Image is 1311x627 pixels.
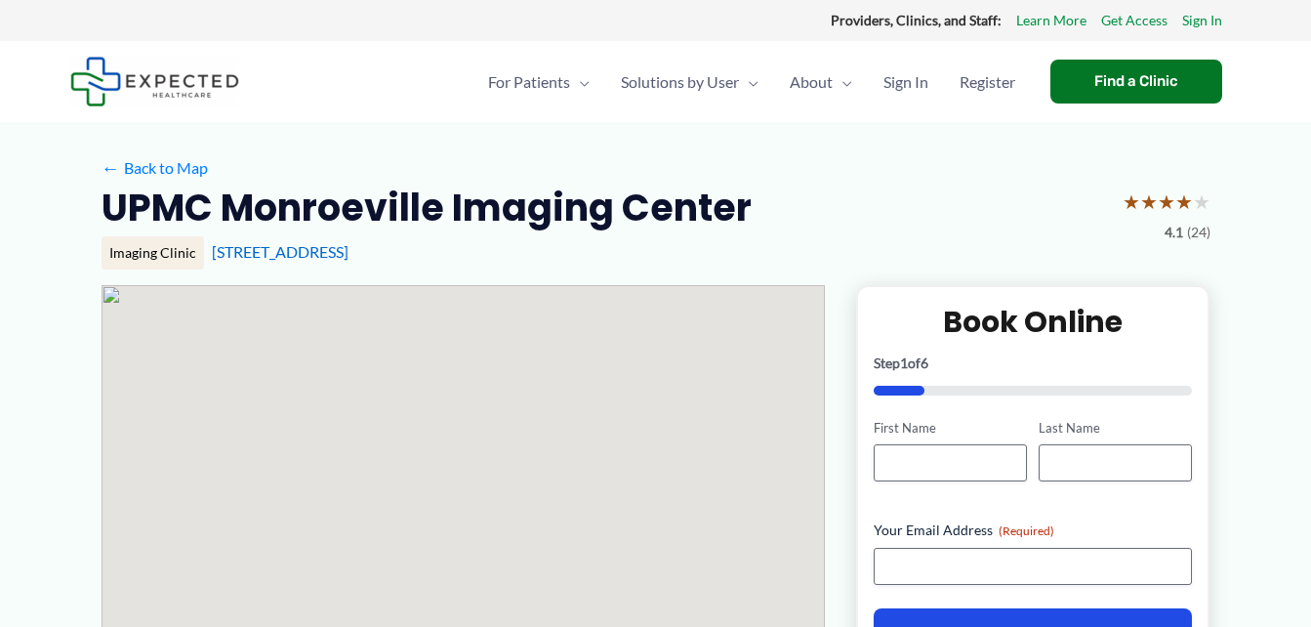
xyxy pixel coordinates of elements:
[921,355,928,371] span: 6
[944,48,1031,116] a: Register
[774,48,868,116] a: AboutMenu Toggle
[570,48,590,116] span: Menu Toggle
[868,48,944,116] a: Sign In
[488,48,570,116] span: For Patients
[831,12,1002,28] strong: Providers, Clinics, and Staff:
[960,48,1015,116] span: Register
[739,48,758,116] span: Menu Toggle
[1123,184,1140,220] span: ★
[1016,8,1086,33] a: Learn More
[999,523,1054,538] span: (Required)
[102,184,752,231] h2: UPMC Monroeville Imaging Center
[1140,184,1158,220] span: ★
[212,242,348,261] a: [STREET_ADDRESS]
[874,419,1027,438] label: First Name
[1182,8,1222,33] a: Sign In
[1158,184,1175,220] span: ★
[833,48,852,116] span: Menu Toggle
[70,57,239,106] img: Expected Healthcare Logo - side, dark font, small
[790,48,833,116] span: About
[900,355,908,371] span: 1
[102,236,204,270] div: Imaging Clinic
[472,48,1031,116] nav: Primary Site Navigation
[883,48,928,116] span: Sign In
[874,356,1193,370] p: Step of
[605,48,774,116] a: Solutions by UserMenu Toggle
[874,521,1193,540] label: Your Email Address
[1039,419,1192,438] label: Last Name
[1193,184,1210,220] span: ★
[1050,60,1222,104] a: Find a Clinic
[1101,8,1168,33] a: Get Access
[472,48,605,116] a: For PatientsMenu Toggle
[1187,220,1210,245] span: (24)
[1175,184,1193,220] span: ★
[621,48,739,116] span: Solutions by User
[102,153,208,183] a: ←Back to Map
[874,303,1193,341] h2: Book Online
[102,158,120,177] span: ←
[1165,220,1183,245] span: 4.1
